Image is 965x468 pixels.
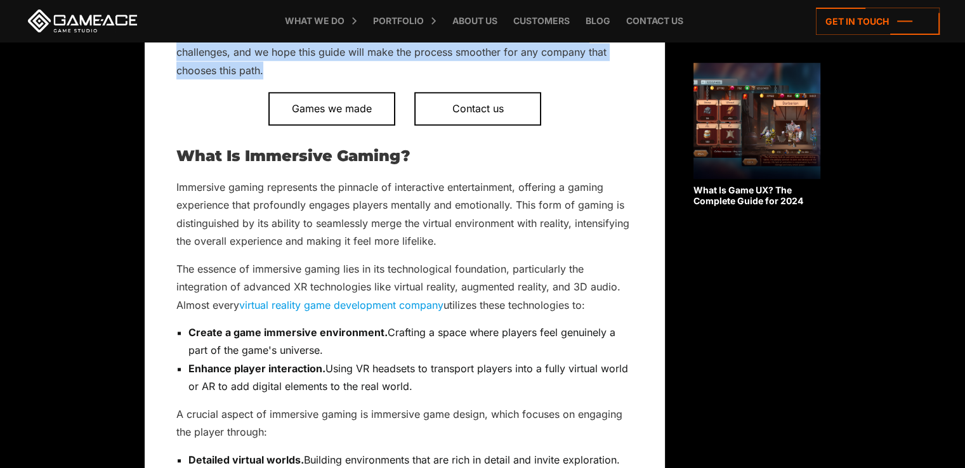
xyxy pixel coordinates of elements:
a: Games we made [268,92,395,125]
a: Contact us [414,92,541,125]
p: Immersive gaming represents the pinnacle of interactive entertainment, offering a gaming experien... [176,178,633,250]
a: What Is Game UX? The Complete Guide for 2024 [693,63,820,207]
strong: Enhance player interaction. [188,362,325,375]
p: A crucial aspect of immersive gaming is immersive game design, which focuses on engaging the play... [176,405,633,441]
strong: Create a game immersive environment. [188,326,388,339]
p: The essence of immersive gaming lies in its technological foundation, particularly the integratio... [176,260,633,314]
a: virtual reality game development company [239,299,443,311]
a: Get in touch [816,8,940,35]
li: Using VR headsets to transport players into a fully virtual world or AR to add digital elements t... [188,360,633,396]
p: Making immersive games for augmented and virtual reality comes with a broad set of challenges, an... [176,25,633,79]
strong: Detailed virtual worlds. [188,453,304,466]
li: Crafting a space where players feel genuinely a part of the game's universe. [188,323,633,360]
h2: What Is Immersive Gaming? [176,148,633,164]
img: Related [693,63,820,179]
